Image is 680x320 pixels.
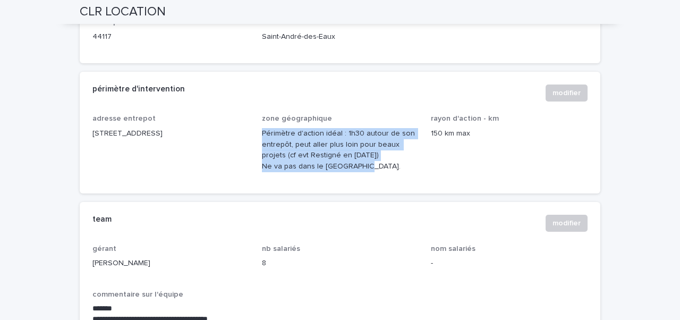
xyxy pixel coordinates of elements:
span: adresse entrepot [92,115,156,122]
h2: CLR LOCATION [80,4,166,20]
span: rayon d'action - km [431,115,499,122]
span: modifier [552,88,581,98]
h2: périmètre d'intervention [92,85,185,94]
p: [PERSON_NAME] [92,258,249,269]
span: nom salariés [431,245,475,252]
p: 150 km max [431,128,588,139]
p: Périmètre d'action idéal : 1h30 autour de son entrepôt, peut aller plus loin pour beaux projets (... [262,128,419,172]
p: Saint-André-des-Eaux [262,31,419,43]
span: zone géographique [262,115,332,122]
p: [STREET_ADDRESS] [92,128,249,139]
span: nb salariés [262,245,300,252]
span: commentaire sur l'équipe [92,291,183,298]
p: - [431,258,588,269]
button: modifier [546,215,588,232]
p: 44117 [92,31,249,43]
span: gérant [92,245,116,252]
span: modifier [552,218,581,229]
button: modifier [546,85,588,102]
p: 8 [262,258,419,269]
h2: team [92,215,112,224]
